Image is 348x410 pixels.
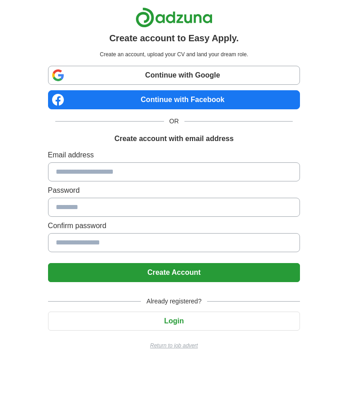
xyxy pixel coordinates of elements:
label: Confirm password [48,220,300,231]
h1: Create account with email address [114,133,233,144]
button: Create Account [48,263,300,282]
span: Already registered? [141,297,207,306]
a: Continue with Facebook [48,90,300,109]
button: Login [48,312,300,331]
span: OR [164,117,184,126]
label: Password [48,185,300,196]
a: Continue with Google [48,66,300,85]
a: Return to job advert [48,342,300,350]
h1: Create account to Easy Apply. [109,31,239,45]
img: Adzuna logo [135,7,213,28]
a: Login [48,317,300,325]
label: Email address [48,150,300,161]
p: Create an account, upload your CV and land your dream role. [50,50,299,59]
